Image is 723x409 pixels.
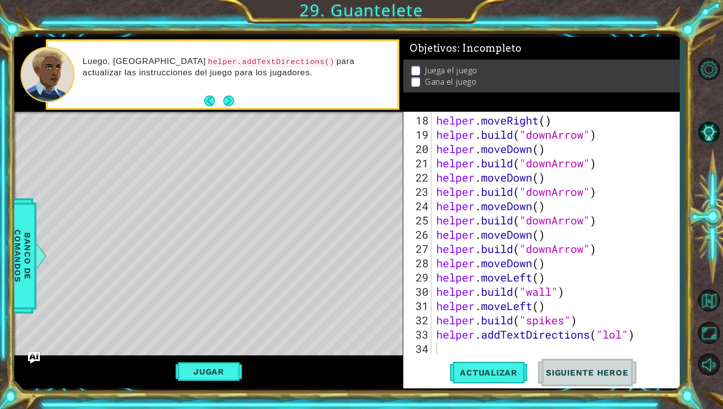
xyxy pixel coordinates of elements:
[405,113,431,127] div: 18
[405,270,431,284] div: 29
[694,286,723,315] button: Volver al Mapa
[450,359,527,386] button: Actualizar
[694,319,723,347] button: Maximizar Navegador
[694,350,723,379] button: Silencio
[536,368,638,378] span: Siguiente Heroe
[405,242,431,256] div: 27
[405,256,431,270] div: 28
[405,213,431,227] div: 25
[14,112,469,402] div: Level Map
[450,368,527,378] span: Actualizar
[405,313,431,327] div: 32
[405,327,431,342] div: 33
[425,65,477,76] p: Juega el juego
[83,56,391,78] p: Luego, [GEOGRAPHIC_DATA] para actualizar las instrucciones del juego para los jugadores.
[10,205,35,307] span: Banco de comandos
[405,185,431,199] div: 23
[223,95,234,106] button: Next
[694,285,723,317] a: Volver al Mapa
[405,127,431,142] div: 19
[206,57,336,67] code: helper.addTextDirections()
[405,227,431,242] div: 26
[405,342,431,356] div: 34
[204,95,223,106] button: Back
[405,170,431,185] div: 22
[405,299,431,313] div: 31
[405,284,431,299] div: 30
[425,76,476,87] p: Gana el juego
[694,118,723,146] button: Pista AI
[536,359,638,386] button: Siguiente Heroe
[405,199,431,213] div: 24
[28,352,40,364] button: Ask AI
[457,42,521,54] span: : Incompleto
[694,55,723,83] button: Opciones del Nivel
[410,42,522,55] span: Objetivos
[405,156,431,170] div: 21
[405,142,431,156] div: 20
[176,362,242,381] button: Jugar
